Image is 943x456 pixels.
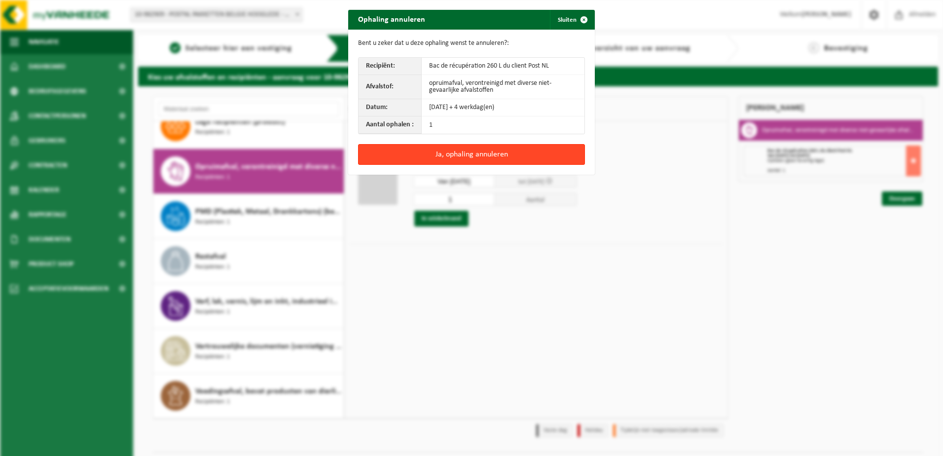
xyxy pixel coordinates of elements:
[422,58,584,75] td: Bac de récupération 260 L du client Post NL
[358,144,585,165] button: Ja, ophaling annuleren
[359,116,422,134] th: Aantal ophalen :
[422,75,584,99] td: opruimafval, verontreinigd met diverse niet-gevaarlijke afvalstoffen
[359,75,422,99] th: Afvalstof:
[348,10,435,29] h2: Ophaling annuleren
[422,99,584,116] td: [DATE] + 4 werkdag(en)
[359,58,422,75] th: Recipiënt:
[359,99,422,116] th: Datum:
[358,39,585,47] p: Bent u zeker dat u deze ophaling wenst te annuleren?:
[422,116,584,134] td: 1
[550,10,594,30] button: Sluiten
